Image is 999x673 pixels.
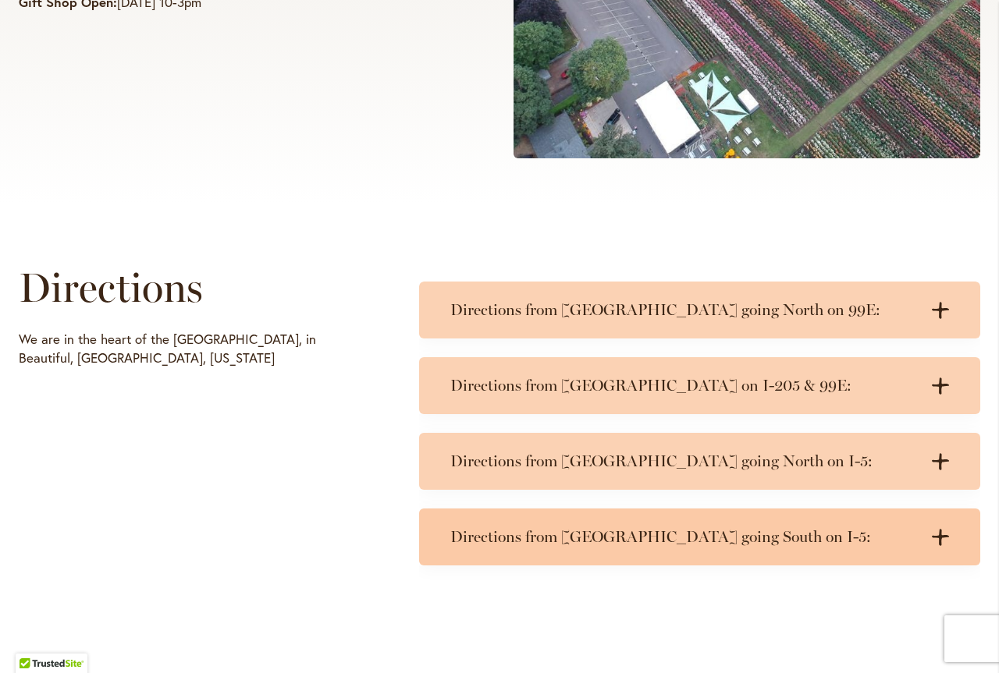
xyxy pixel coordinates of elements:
h3: Directions from [GEOGRAPHIC_DATA] on I-205 & 99E: [450,376,918,395]
summary: Directions from [GEOGRAPHIC_DATA] going South on I-5: [419,508,980,565]
summary: Directions from [GEOGRAPHIC_DATA] going North on 99E: [419,282,980,338]
h3: Directions from [GEOGRAPHIC_DATA] going North on 99E: [450,300,918,320]
summary: Directions from [GEOGRAPHIC_DATA] on I-205 & 99E: [419,357,980,414]
p: We are in the heart of the [GEOGRAPHIC_DATA], in Beautiful, [GEOGRAPHIC_DATA], [US_STATE] [19,330,374,367]
h3: Directions from [GEOGRAPHIC_DATA] going North on I-5: [450,452,918,471]
h3: Directions from [GEOGRAPHIC_DATA] going South on I-5: [450,527,918,547]
h1: Directions [19,264,374,311]
iframe: Directions to Swan Island Dahlias [19,375,374,648]
summary: Directions from [GEOGRAPHIC_DATA] going North on I-5: [419,433,980,490]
